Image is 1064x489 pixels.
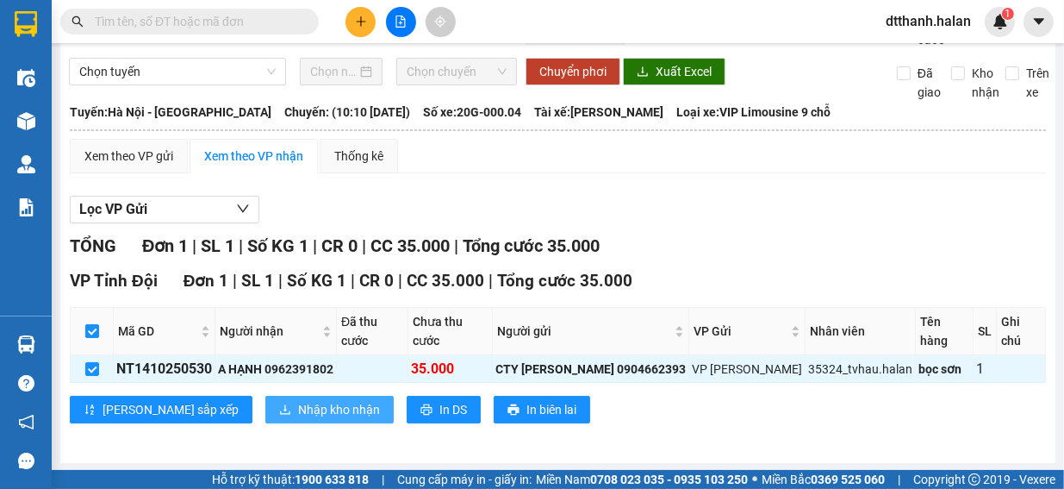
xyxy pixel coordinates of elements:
[337,308,408,355] th: Đã thu cước
[454,235,458,256] span: |
[241,271,274,291] span: SL 1
[806,308,916,355] th: Nhân viên
[918,360,970,379] div: bọc sơn
[434,16,446,28] span: aim
[298,400,380,419] span: Nhập kho nhận
[17,112,35,130] img: warehouse-icon
[192,235,196,256] span: |
[279,404,291,417] span: download
[507,404,520,417] span: printer
[84,147,173,166] div: Xem theo VP gửi
[118,322,197,341] span: Mã GD
[534,103,663,122] span: Tài xế: [PERSON_NAME]
[439,400,467,419] span: In DS
[408,308,493,355] th: Chưa thu cước
[752,476,757,483] span: ⚪️
[70,105,271,119] b: Tuyến: Hà Nội - [GEOGRAPHIC_DATA]
[916,308,974,355] th: Tên hàng
[17,155,35,173] img: warehouse-icon
[382,470,384,489] span: |
[313,235,317,256] span: |
[284,103,410,122] span: Chuyến: (10:10 [DATE])
[103,400,239,419] span: [PERSON_NAME] sắp xếp
[355,16,367,28] span: plus
[17,335,35,354] img: warehouse-icon
[423,103,521,122] span: Số xe: 20G-000.04
[526,58,620,85] button: Chuyển phơi
[395,16,407,28] span: file-add
[689,355,806,383] td: VP Nguyễn Trãi
[70,271,158,291] span: VP Tỉnh Đội
[898,470,900,489] span: |
[362,235,366,256] span: |
[334,147,383,166] div: Thống kê
[911,64,948,102] span: Đã giao
[236,202,250,216] span: down
[692,360,802,379] div: VP [PERSON_NAME]
[386,7,416,37] button: file-add
[808,360,912,379] div: 35324_tvhau.halan
[15,11,37,37] img: logo-vxr
[17,198,35,216] img: solution-icon
[184,271,229,291] span: Đơn 1
[72,16,84,28] span: search
[992,14,1008,29] img: icon-new-feature
[18,375,34,392] span: question-circle
[18,453,34,469] span: message
[116,358,212,379] div: NT1410250530
[398,271,402,291] span: |
[70,235,116,256] span: TỔNG
[536,470,748,489] span: Miền Nam
[397,470,532,489] span: Cung cấp máy in - giấy in:
[494,396,590,423] button: printerIn biên lai
[114,355,215,383] td: NT1410250530
[497,271,632,291] span: Tổng cước 35.000
[997,308,1046,355] th: Ghi chú
[656,62,712,81] span: Xuất Excel
[1005,8,1011,20] span: 1
[694,322,787,341] span: VP Gửi
[1019,64,1056,102] span: Trên xe
[526,400,576,419] span: In biên lai
[218,360,333,379] div: A HẠNH 0962391802
[220,322,319,341] span: Người nhận
[17,69,35,87] img: warehouse-icon
[70,396,252,423] button: sort-ascending[PERSON_NAME] sắp xếp
[204,147,303,166] div: Xem theo VP nhận
[495,360,686,379] div: CTY [PERSON_NAME] 0904662393
[420,404,432,417] span: printer
[359,271,394,291] span: CR 0
[79,59,276,85] span: Chọn tuyến
[1002,8,1014,20] sup: 1
[70,196,259,223] button: Lọc VP Gửi
[233,271,237,291] span: |
[1024,7,1054,37] button: caret-down
[212,470,369,489] span: Hỗ trợ kỹ thuật:
[18,414,34,430] span: notification
[95,12,298,31] input: Tìm tên, số ĐT hoặc mã đơn
[811,473,885,486] strong: 0369 525 060
[84,404,96,417] span: sort-ascending
[974,308,997,355] th: SL
[407,396,481,423] button: printerIn DS
[1031,14,1047,29] span: caret-down
[762,470,885,489] span: Miền Bắc
[287,271,346,291] span: Số KG 1
[637,66,649,79] span: download
[463,235,600,256] span: Tổng cước 35.000
[310,62,357,81] input: Chọn ngày
[968,473,980,486] span: copyright
[623,58,725,85] button: downloadXuất Excel
[965,64,1006,102] span: Kho nhận
[976,358,993,379] div: 1
[488,271,493,291] span: |
[872,10,985,32] span: dtthanh.halan
[590,473,748,486] strong: 0708 023 035 - 0935 103 250
[79,198,147,220] span: Lọc VP Gửi
[278,271,283,291] span: |
[142,235,188,256] span: Đơn 1
[247,235,308,256] span: Số KG 1
[265,396,394,423] button: downloadNhập kho nhận
[497,322,671,341] span: Người gửi
[676,103,831,122] span: Loại xe: VIP Limousine 9 chỗ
